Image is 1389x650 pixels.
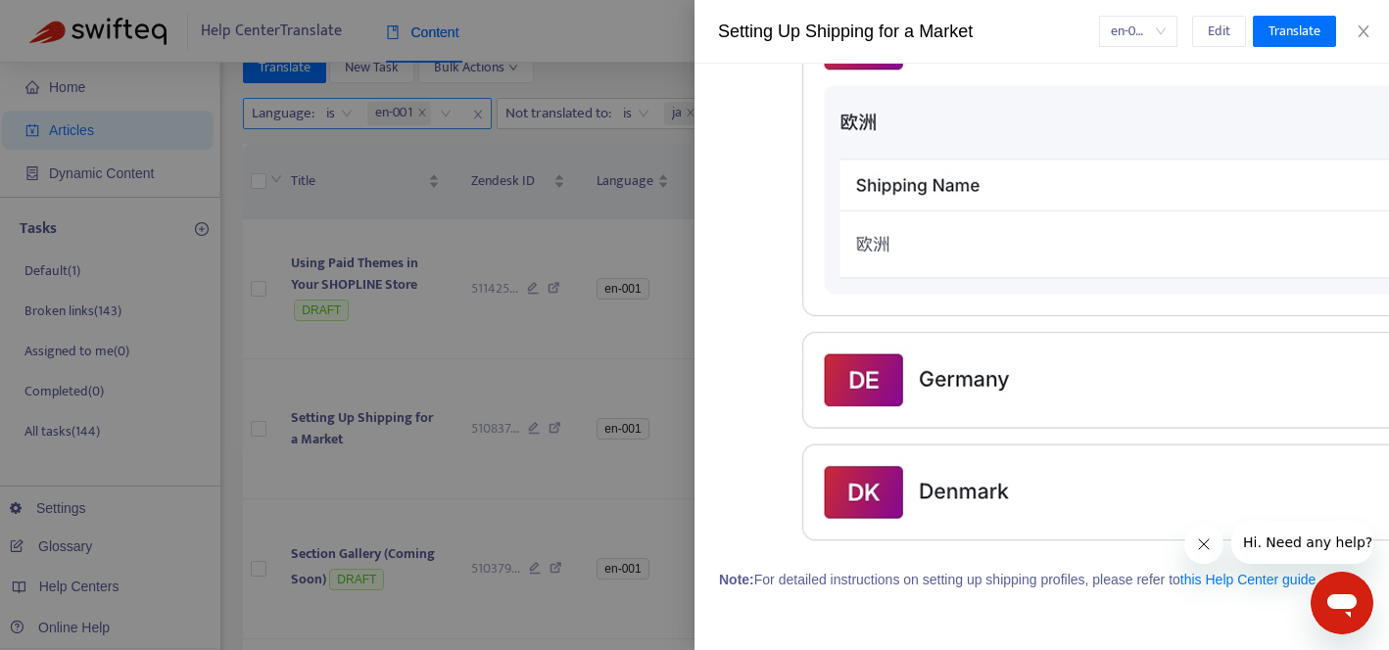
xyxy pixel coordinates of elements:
button: Translate [1253,16,1336,47]
div: Setting Up Shipping for a Market [718,19,1099,45]
span: Translate [1269,21,1320,42]
iframe: メッセージングウィンドウを開くボタン [1311,572,1373,634]
button: Edit [1192,16,1246,47]
strong: Note: [719,572,754,587]
span: close [1356,23,1371,39]
button: Close [1350,23,1377,41]
span: en-001 [1111,17,1166,46]
iframe: メッセージを閉じる [1184,525,1223,564]
span: Edit [1208,21,1230,42]
a: this Help Center guide [1180,572,1317,587]
td: For detailed instructions on setting up shipping profiles, please refer to . [718,569,1365,591]
iframe: 会社からのメッセージ [1231,521,1373,564]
